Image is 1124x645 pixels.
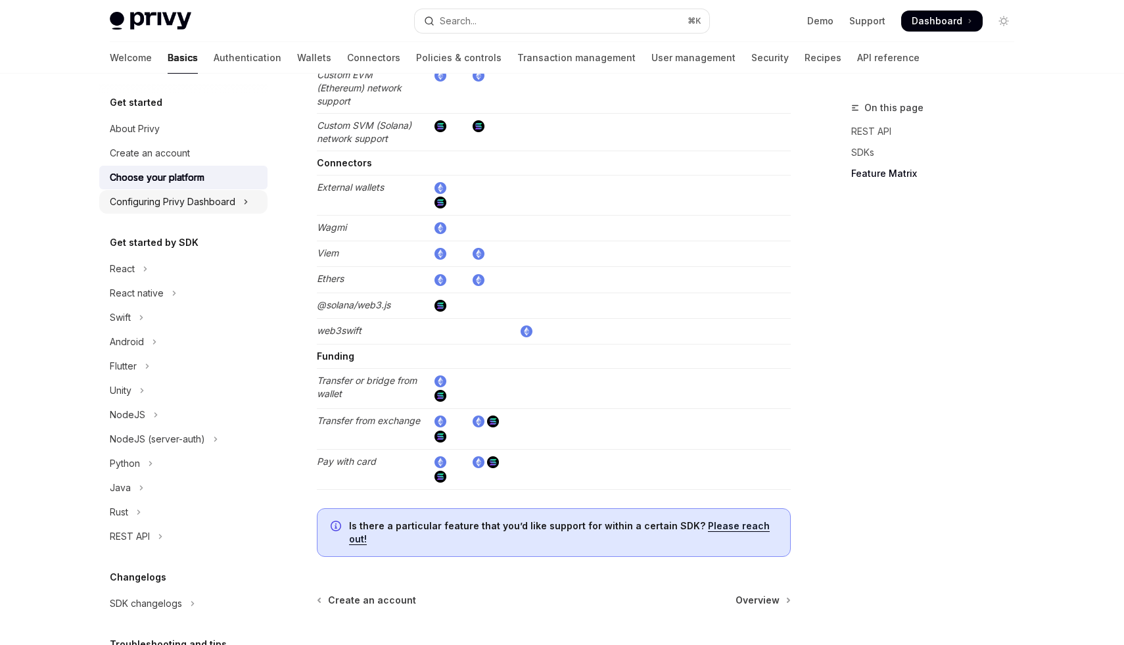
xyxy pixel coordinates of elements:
div: Configuring Privy Dashboard [110,194,235,210]
button: Toggle React section [99,257,268,281]
button: Toggle Configuring Privy Dashboard section [99,190,268,214]
div: Flutter [110,358,137,374]
button: Toggle dark mode [993,11,1014,32]
em: @solana/web3.js [317,299,390,310]
div: NodeJS [110,407,145,423]
div: React [110,261,135,277]
div: NodeJS (server-auth) [110,431,205,447]
button: Toggle Android section [99,330,268,354]
a: About Privy [99,117,268,141]
em: Viem [317,247,339,258]
img: solana.png [434,431,446,442]
em: web3swift [317,325,362,336]
img: ethereum.png [434,222,446,234]
img: ethereum.png [434,70,446,82]
a: Welcome [110,42,152,74]
h5: Get started [110,95,162,110]
a: Basics [168,42,198,74]
img: ethereum.png [473,274,484,286]
img: solana.png [434,390,446,402]
button: Toggle Python section [99,452,268,475]
a: Demo [807,14,833,28]
div: Create an account [110,145,190,161]
img: solana.png [473,120,484,132]
img: solana.png [487,416,499,427]
button: Toggle Flutter section [99,354,268,378]
div: Choose your platform [110,170,204,185]
strong: Is there a particular feature that you’d like support for within a certain SDK? [349,520,705,531]
img: ethereum.png [473,248,484,260]
span: ⌘ K [688,16,701,26]
div: Rust [110,504,128,520]
div: Java [110,480,131,496]
img: ethereum.png [434,416,446,427]
img: solana.png [434,197,446,208]
em: External wallets [317,181,384,193]
img: light logo [110,12,191,30]
em: Transfer or bridge from wallet [317,375,417,399]
img: ethereum.png [434,182,446,194]
div: REST API [110,529,150,544]
a: Policies & controls [416,42,502,74]
h5: Get started by SDK [110,235,199,251]
a: Please reach out! [349,520,770,545]
a: Overview [736,594,789,607]
a: User management [651,42,736,74]
em: Transfer from exchange [317,415,420,426]
button: Toggle REST API section [99,525,268,548]
span: Dashboard [912,14,962,28]
img: solana.png [487,456,499,468]
a: Dashboard [901,11,983,32]
img: ethereum.png [434,375,446,387]
a: Wallets [297,42,331,74]
div: Unity [110,383,131,398]
em: Pay with card [317,456,376,467]
button: Toggle React native section [99,281,268,305]
strong: Connectors [317,157,372,168]
em: Ethers [317,273,344,284]
a: Create an account [318,594,416,607]
a: API reference [857,42,920,74]
img: ethereum.png [473,416,484,427]
a: Choose your platform [99,166,268,189]
div: React native [110,285,164,301]
button: Toggle Unity section [99,379,268,402]
a: Connectors [347,42,400,74]
a: SDKs [851,142,1025,163]
img: solana.png [434,120,446,132]
div: Swift [110,310,131,325]
button: Toggle Swift section [99,306,268,329]
span: Overview [736,594,780,607]
button: Toggle Java section [99,476,268,500]
em: Wagmi [317,222,346,233]
a: Security [751,42,789,74]
a: REST API [851,121,1025,142]
em: Custom SVM (Solana) network support [317,120,411,144]
div: Python [110,456,140,471]
em: Custom EVM (Ethereum) network support [317,69,402,107]
svg: Info [331,521,344,534]
img: solana.png [434,300,446,312]
a: Feature Matrix [851,163,1025,184]
a: Transaction management [517,42,636,74]
span: Create an account [328,594,416,607]
button: Toggle Rust section [99,500,268,524]
h5: Changelogs [110,569,166,585]
a: Authentication [214,42,281,74]
a: Recipes [805,42,841,74]
div: Search... [440,13,477,29]
img: ethereum.png [473,456,484,468]
div: Android [110,334,144,350]
button: Toggle NodeJS section [99,403,268,427]
a: Support [849,14,885,28]
div: SDK changelogs [110,596,182,611]
button: Toggle SDK changelogs section [99,592,268,615]
button: Open search [415,9,709,33]
img: ethereum.png [521,325,532,337]
a: Create an account [99,141,268,165]
strong: Funding [317,350,354,362]
img: ethereum.png [434,248,446,260]
div: About Privy [110,121,160,137]
img: ethereum.png [473,70,484,82]
img: ethereum.png [434,274,446,286]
